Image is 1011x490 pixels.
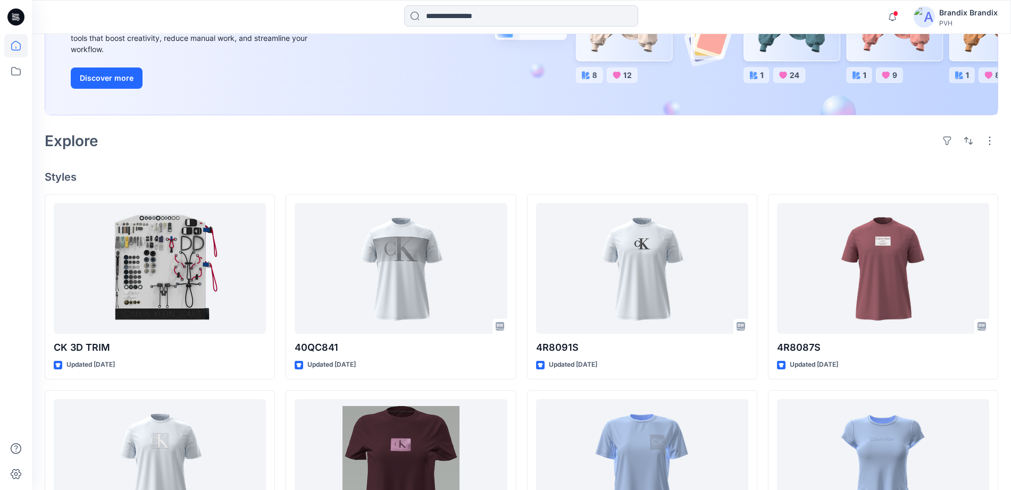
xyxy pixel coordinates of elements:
[777,340,989,355] p: 4R8087S
[536,340,748,355] p: 4R8091S
[45,171,998,183] h4: Styles
[54,340,266,355] p: CK 3D TRIM
[939,6,998,19] div: Brandix Brandix
[295,340,507,355] p: 40QC841
[71,67,143,89] button: Discover more
[549,359,597,370] p: Updated [DATE]
[536,203,748,334] a: 4R8091S
[914,6,935,28] img: avatar
[71,21,310,55] div: Explore ideas faster and recolor styles at scale with AI-powered tools that boost creativity, red...
[939,19,998,27] div: PVH
[295,203,507,334] a: 40QC841
[54,203,266,334] a: CK 3D TRIM
[45,132,98,149] h2: Explore
[307,359,356,370] p: Updated [DATE]
[790,359,838,370] p: Updated [DATE]
[71,67,310,89] a: Discover more
[66,359,115,370] p: Updated [DATE]
[777,203,989,334] a: 4R8087S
